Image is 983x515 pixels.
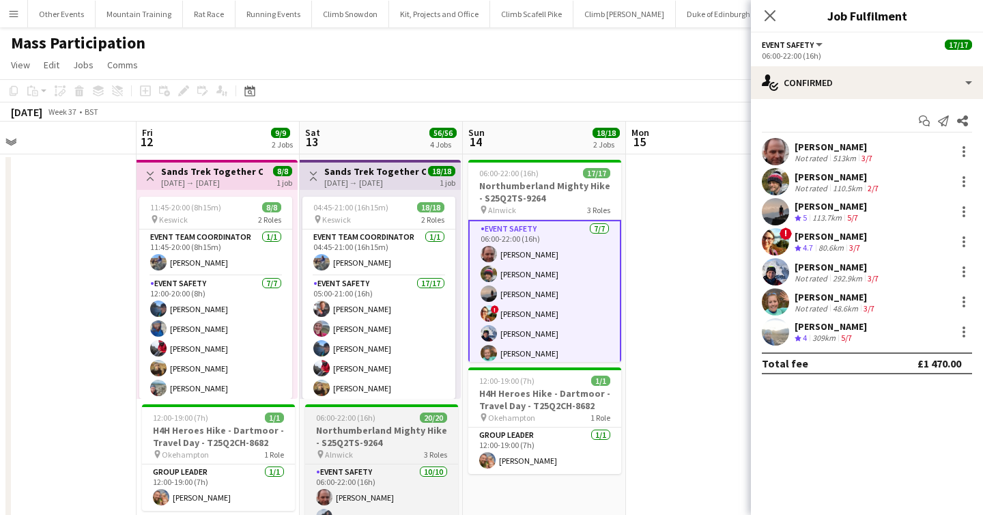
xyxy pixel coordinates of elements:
app-skills-label: 2/7 [868,183,879,193]
div: [PERSON_NAME] [795,141,875,153]
app-job-card: 11:45-20:00 (8h15m)8/8 Keswick2 RolesEvent Team Coordinator1/111:45-20:00 (8h15m)[PERSON_NAME]Eve... [139,197,292,399]
div: [PERSON_NAME] [795,320,867,333]
div: 292.9km [830,273,865,283]
h3: Sands Trek Together Challenge - S25Q2CH-9384 [161,165,263,178]
app-job-card: 04:45-21:00 (16h15m)18/18 Keswick2 RolesEvent Team Coordinator1/104:45-21:00 (16h15m)[PERSON_NAME... [302,197,455,399]
span: Mon [631,126,649,139]
h3: H4H Heroes Hike - Dartmoor - Travel Day - T25Q2CH-8682 [142,424,295,449]
span: 15 [629,134,649,150]
button: Duke of Edinburgh [676,1,762,27]
span: 18/18 [428,166,455,176]
span: 04:45-21:00 (16h15m) [313,202,388,212]
div: 2 Jobs [272,139,293,150]
h3: H4H Heroes Hike - Dartmoor - Travel Day - T25Q2CH-8682 [468,387,621,412]
app-card-role: Event Team Coordinator1/111:45-20:00 (8h15m)[PERSON_NAME] [139,229,292,276]
div: [DATE] [11,105,42,119]
app-skills-label: 3/7 [868,273,879,283]
h3: Sands Trek Together Challenge - S25Q2CH-9384 [324,165,426,178]
button: Climb Scafell Pike [490,1,573,27]
div: 309km [810,333,838,344]
span: 1/1 [265,413,284,423]
span: 18/18 [593,128,620,138]
div: Not rated [795,183,830,193]
a: Comms [102,56,143,74]
span: 12:00-19:00 (7h) [479,376,535,386]
span: Sun [468,126,485,139]
span: View [11,59,30,71]
span: 4.7 [803,242,813,253]
app-job-card: 12:00-19:00 (7h)1/1H4H Heroes Hike - Dartmoor - Travel Day - T25Q2CH-8682 Okehampton1 RoleGroup L... [468,367,621,474]
div: Total fee [762,357,808,370]
span: 56/56 [429,128,457,138]
div: £1 470.00 [917,357,961,370]
app-skills-label: 3/7 [849,242,860,253]
div: 80.6km [816,242,846,254]
span: Week 37 [45,107,79,117]
h1: Mass Participation [11,33,145,53]
span: Okehampton [488,413,535,423]
div: 1 job [440,176,455,188]
span: ! [780,227,792,240]
div: Not rated [795,273,830,283]
span: Sat [305,126,320,139]
span: 12:00-19:00 (7h) [153,413,208,423]
button: Kit, Projects and Office [389,1,490,27]
span: ! [491,305,499,314]
span: Event Safety [762,40,814,50]
h3: Northumberland Mighty Hike - S25Q2TS-9264 [468,180,621,204]
span: 1 Role [264,449,284,460]
span: Fri [142,126,153,139]
button: Climb [PERSON_NAME] [573,1,676,27]
span: 9/9 [271,128,290,138]
div: Not rated [795,303,830,314]
span: Jobs [73,59,94,71]
span: 5 [803,212,807,223]
app-card-role: Group Leader1/112:00-19:00 (7h)[PERSON_NAME] [142,464,295,511]
span: 3 Roles [424,449,447,460]
span: Alnwick [488,205,516,215]
app-card-role: Event Safety7/712:00-20:00 (8h)[PERSON_NAME][PERSON_NAME][PERSON_NAME][PERSON_NAME][PERSON_NAME] [139,276,292,441]
div: Not rated [795,153,830,163]
h3: Job Fulfilment [751,7,983,25]
a: Jobs [68,56,99,74]
span: 17/17 [583,168,610,178]
h3: Northumberland Mighty Hike - S25Q2TS-9264 [305,424,458,449]
div: [PERSON_NAME] [795,171,881,183]
button: Climb Snowdon [312,1,389,27]
div: 110.5km [830,183,865,193]
div: 2 Jobs [593,139,619,150]
span: 3 Roles [587,205,610,215]
app-skills-label: 3/7 [861,153,872,163]
span: Keswick [159,214,188,225]
div: Confirmed [751,66,983,99]
div: 48.6km [830,303,861,314]
span: 06:00-22:00 (16h) [316,413,375,423]
div: [DATE] → [DATE] [324,178,426,188]
div: 06:00-22:00 (16h)17/17Northumberland Mighty Hike - S25Q2TS-9264 Alnwick3 RolesEvent Safety7/706:0... [468,160,621,362]
span: Comms [107,59,138,71]
span: 06:00-22:00 (16h) [479,168,539,178]
app-job-card: 12:00-19:00 (7h)1/1H4H Heroes Hike - Dartmoor - Travel Day - T25Q2CH-8682 Okehampton1 RoleGroup L... [142,404,295,511]
app-card-role: Event Team Coordinator1/104:45-21:00 (16h15m)[PERSON_NAME] [302,229,455,276]
button: Event Safety [762,40,825,50]
span: 1 Role [590,413,610,423]
span: 12 [140,134,153,150]
div: 113.7km [810,212,844,224]
span: Keswick [322,214,351,225]
span: 20/20 [420,413,447,423]
button: Mountain Training [96,1,183,27]
span: Edit [44,59,59,71]
div: [PERSON_NAME] [795,261,881,273]
span: 13 [303,134,320,150]
span: 2 Roles [421,214,444,225]
div: [DATE] → [DATE] [161,178,263,188]
app-skills-label: 5/7 [841,333,852,343]
div: BST [85,107,98,117]
app-card-role: Group Leader1/112:00-19:00 (7h)[PERSON_NAME] [468,428,621,474]
span: 2 Roles [258,214,281,225]
span: Okehampton [162,449,209,460]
